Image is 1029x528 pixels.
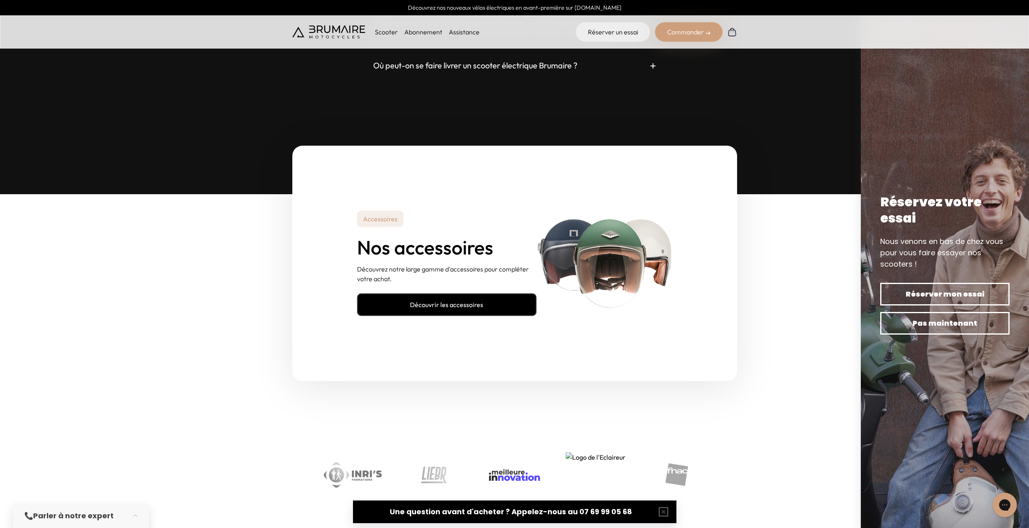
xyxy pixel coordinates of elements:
[323,462,382,488] img: Logo de Inri's
[404,28,442,36] a: Abonnement
[357,293,537,316] a: Découvrir les accessoires
[373,60,577,71] h3: Où peut-on se faire livrer un scooter électrique Brumaire ?
[566,452,625,498] img: Logo de l'Eclaireur
[393,452,474,498] div: 2 of 8
[660,459,693,491] img: Logo de la FNAC
[555,452,636,498] div: 4 of 8
[488,465,541,485] img: Logo de Meilleure Innovation
[357,211,404,227] p: Accessoires
[449,28,480,36] a: Assistance
[650,58,656,73] p: +
[537,218,672,309] img: casques.png
[357,264,537,284] p: Découvrez notre large gamme d'accessoires pour compléter votre achat.
[421,462,447,488] img: Logo de Liebr
[576,22,650,42] a: Réserver un essai
[706,31,710,36] img: right-arrow-2.png
[727,27,737,37] img: Panier
[636,452,717,498] div: 5 of 8
[292,25,365,38] img: Brumaire Motocycles
[474,452,555,498] div: 3 of 8
[357,237,537,258] h2: Nos accessoires
[375,27,398,37] p: Scooter
[313,452,393,498] div: 1 of 8
[989,490,1021,520] iframe: Gorgias live chat messenger
[655,22,723,42] div: Commander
